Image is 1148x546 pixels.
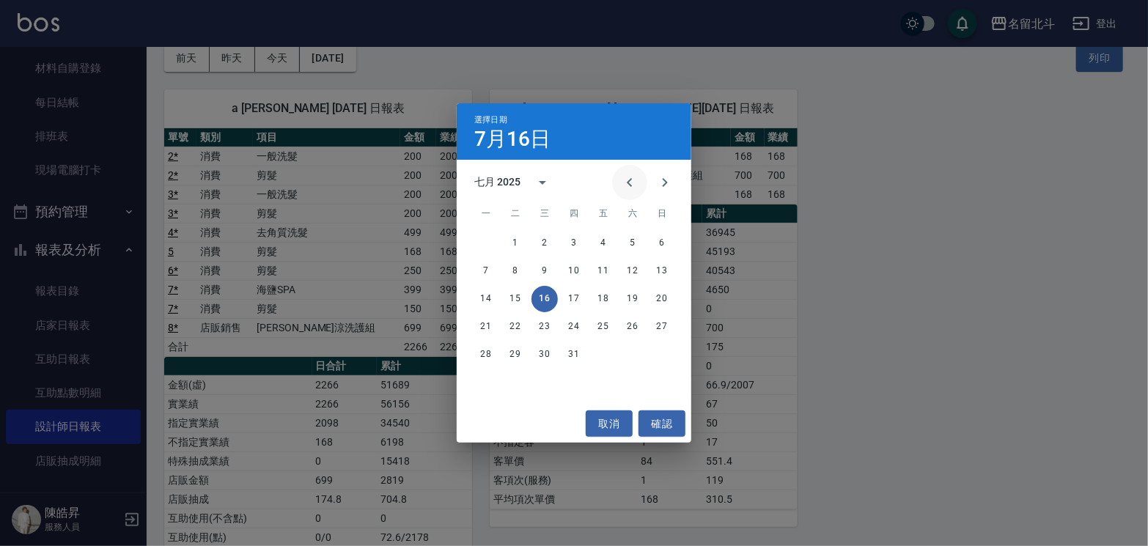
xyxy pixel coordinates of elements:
button: 12 [619,258,646,284]
button: 19 [619,286,646,312]
span: 選擇日期 [474,115,507,125]
button: 17 [561,286,587,312]
h4: 7月16日 [474,130,551,148]
button: 31 [561,342,587,368]
button: 28 [473,342,499,368]
span: 星期二 [502,199,529,229]
button: 14 [473,286,499,312]
button: 30 [531,342,558,368]
button: 16 [531,286,558,312]
span: 星期日 [649,199,675,229]
button: 7 [473,258,499,284]
button: 11 [590,258,617,284]
button: 24 [561,314,587,340]
button: 8 [502,258,529,284]
button: 2 [531,230,558,257]
button: 22 [502,314,529,340]
button: 3 [561,230,587,257]
button: Previous month [612,165,647,200]
button: 20 [649,286,675,312]
button: 9 [531,258,558,284]
button: 29 [502,342,529,368]
button: 15 [502,286,529,312]
button: Next month [647,165,682,200]
button: 確認 [639,410,685,438]
span: 星期六 [619,199,646,229]
button: 27 [649,314,675,340]
button: 4 [590,230,617,257]
span: 星期四 [561,199,587,229]
button: 26 [619,314,646,340]
span: 星期三 [531,199,558,229]
button: 13 [649,258,675,284]
button: 10 [561,258,587,284]
button: 6 [649,230,675,257]
button: 取消 [586,410,633,438]
div: 七月 2025 [474,174,520,190]
button: 1 [502,230,529,257]
button: 25 [590,314,617,340]
button: 23 [531,314,558,340]
button: calendar view is open, switch to year view [525,165,560,200]
button: 21 [473,314,499,340]
button: 18 [590,286,617,312]
span: 星期五 [590,199,617,229]
button: 5 [619,230,646,257]
span: 星期一 [473,199,499,229]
